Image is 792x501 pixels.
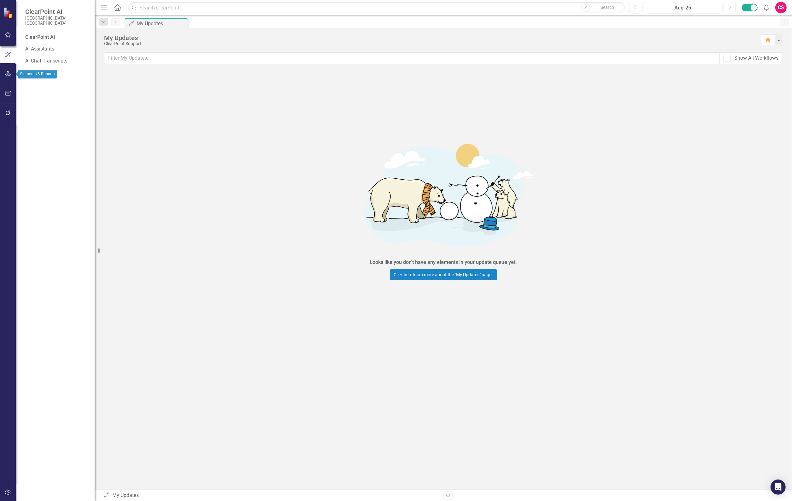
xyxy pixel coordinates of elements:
a: Click here learn more about the "My Updates" page. [390,269,497,280]
div: Elements & Reports [18,70,57,79]
div: Looks like you don't have any elements in your update queue yet. [370,259,517,266]
img: ClearPoint Strategy [3,7,15,18]
img: Getting started [349,131,538,257]
div: Open Intercom Messenger [771,480,786,495]
div: My Updates [103,492,439,499]
button: Aug-25 [643,2,722,13]
div: My Updates [137,20,186,27]
div: Aug-25 [645,4,720,12]
a: AI Assistants [25,45,88,53]
div: ClearPoint Support [104,41,755,46]
small: [GEOGRAPHIC_DATA], [GEOGRAPHIC_DATA] [25,15,88,26]
span: Search [601,5,614,10]
input: Search ClearPoint... [128,2,625,13]
div: ClearPoint AI [25,34,88,41]
div: My Updates [104,34,755,41]
a: AI Chat Transcripts [25,57,88,65]
button: CS [775,2,787,13]
div: Show All Workflows [734,55,778,62]
button: Search [592,3,623,12]
span: ClearPoint AI [25,8,88,15]
input: Filter My Updates... [104,52,720,64]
